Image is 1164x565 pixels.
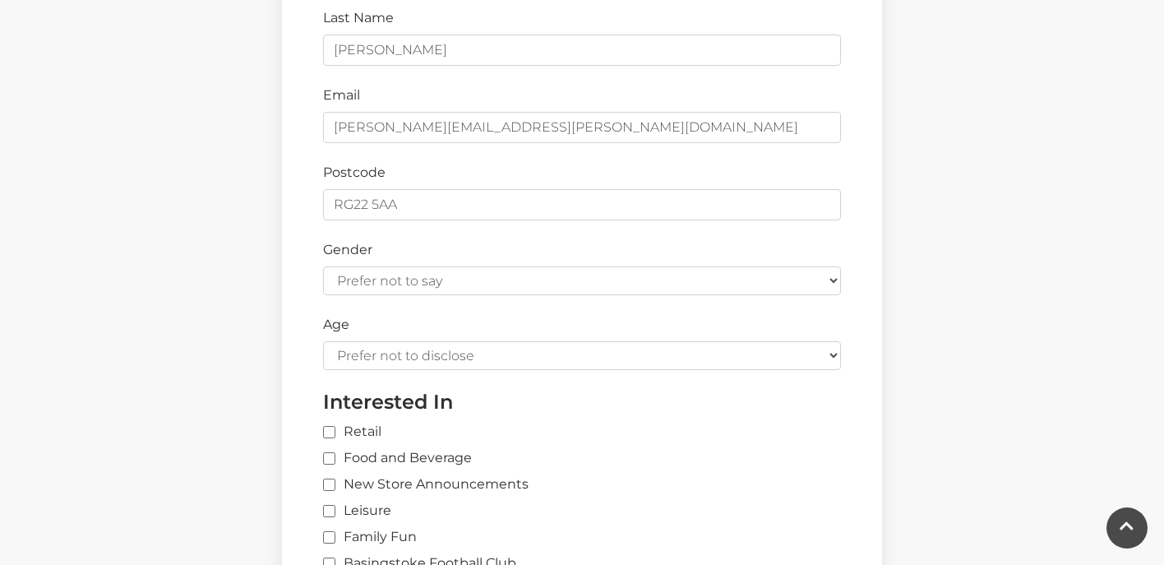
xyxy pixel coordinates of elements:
label: Retail [323,422,381,442]
h4: Interested In [323,390,841,414]
label: Food and Beverage [323,448,472,468]
label: Age [323,315,349,335]
label: New Store Announcements [323,475,529,494]
label: Family Fun [323,527,417,547]
label: Leisure [323,501,391,521]
label: Last Name [323,8,394,28]
label: Email [323,86,360,105]
label: Postcode [323,163,386,183]
label: Gender [323,240,372,260]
